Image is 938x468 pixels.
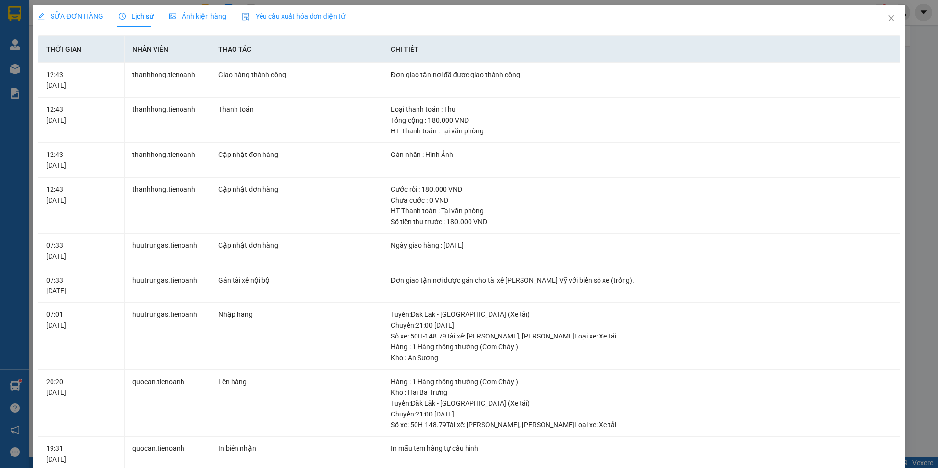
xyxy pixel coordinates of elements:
div: 12:43 [DATE] [46,104,116,126]
div: HT Thanh toán : Tại văn phòng [391,206,892,216]
div: Cập nhật đơn hàng [218,149,374,160]
div: Đơn giao tận nơi được gán cho tài xế [PERSON_NAME] Vỹ với biển số xe (trống). [391,275,892,286]
div: Đơn giao tận nơi đã được giao thành công. [391,69,892,80]
div: 12:43 [DATE] [46,69,116,91]
td: quocan.tienoanh [125,370,211,437]
td: huutrungas.tienoanh [125,234,211,268]
span: clock-circle [119,13,126,20]
div: Hàng : 1 Hàng thông thường (Cơm Cháy ) [391,376,892,387]
td: thanhhong.tienoanh [125,63,211,98]
div: In mẫu tem hàng tự cấu hình [391,443,892,454]
div: Chưa cước : 0 VND [391,195,892,206]
div: Gán nhãn : Hình Ảnh [391,149,892,160]
th: Thời gian [38,36,125,63]
div: Gán tài xế nội bộ [218,275,374,286]
div: Cập nhật đơn hàng [218,240,374,251]
span: Ảnh kiện hàng [169,12,226,20]
span: Yêu cầu xuất hóa đơn điện tử [242,12,345,20]
span: close [887,14,895,22]
img: icon [242,13,250,21]
div: Tuyến : Đăk Lăk - [GEOGRAPHIC_DATA] (Xe tải) Chuyến: 21:00 [DATE] Số xe: 50H-148.79 Tài xế: [PERS... [391,398,892,430]
div: Tổng cộng : 180.000 VND [391,115,892,126]
div: 20:20 [DATE] [46,376,116,398]
div: 12:43 [DATE] [46,184,116,206]
div: 07:33 [DATE] [46,240,116,261]
div: Nhập hàng [218,309,374,320]
span: edit [38,13,45,20]
div: HT Thanh toán : Tại văn phòng [391,126,892,136]
div: Kho : Hai Bà Trưng [391,387,892,398]
div: Số tiền thu trước : 180.000 VND [391,216,892,227]
td: thanhhong.tienoanh [125,98,211,143]
div: Tuyến : Đăk Lăk - [GEOGRAPHIC_DATA] (Xe tải) Chuyến: 21:00 [DATE] Số xe: 50H-148.79 Tài xế: [PERS... [391,309,892,341]
div: In biên nhận [218,443,374,454]
div: 12:43 [DATE] [46,149,116,171]
div: Thanh toán [218,104,374,115]
div: 07:01 [DATE] [46,309,116,331]
button: Close [878,5,905,32]
div: 07:33 [DATE] [46,275,116,296]
div: Giao hàng thành công [218,69,374,80]
div: Loại thanh toán : Thu [391,104,892,115]
span: SỬA ĐƠN HÀNG [38,12,103,20]
div: 19:31 [DATE] [46,443,116,465]
td: thanhhong.tienoanh [125,178,211,234]
div: Kho : An Sương [391,352,892,363]
th: Nhân viên [125,36,211,63]
td: huutrungas.tienoanh [125,303,211,370]
div: Cập nhật đơn hàng [218,184,374,195]
div: Cước rồi : 180.000 VND [391,184,892,195]
div: Lên hàng [218,376,374,387]
span: Lịch sử [119,12,154,20]
span: picture [169,13,176,20]
td: thanhhong.tienoanh [125,143,211,178]
div: Ngày giao hàng : [DATE] [391,240,892,251]
th: Chi tiết [383,36,900,63]
td: huutrungas.tienoanh [125,268,211,303]
th: Thao tác [210,36,383,63]
div: Hàng : 1 Hàng thông thường (Cơm Cháy ) [391,341,892,352]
